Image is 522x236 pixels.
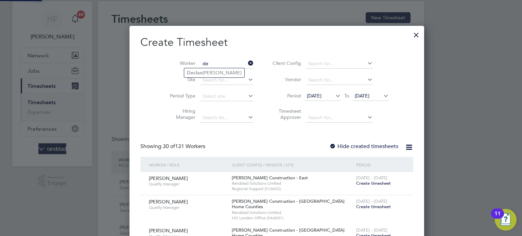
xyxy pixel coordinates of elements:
span: [DATE] [307,93,321,99]
span: [DATE] [355,93,369,99]
span: Create timesheet [356,204,391,210]
span: Randstad Solutions Limited [232,181,353,186]
label: Period [271,93,301,99]
span: [PERSON_NAME] Construction - [GEOGRAPHIC_DATA] Home Counties [232,198,345,210]
span: [PERSON_NAME] [149,175,188,181]
input: Search for... [306,113,373,123]
span: Quality Manager [149,205,227,210]
span: 131 Workers [163,143,205,150]
h2: Create Timesheet [140,35,413,50]
div: Client Config / Vendor / Site [230,157,354,173]
label: Hide created timesheets [329,143,398,150]
label: Vendor [271,76,301,83]
span: [PERSON_NAME] [149,228,188,234]
span: To [342,91,351,100]
label: Hiring Manager [165,108,195,120]
input: Select one [200,92,254,101]
span: [DATE] - [DATE] [356,227,387,233]
label: Timesheet Approver [271,108,301,120]
span: [DATE] - [DATE] [356,198,387,204]
label: Site [165,76,195,83]
input: Search for... [200,59,254,69]
span: Quality Manager [149,181,227,187]
span: [PERSON_NAME] Construction - East [232,175,308,181]
label: Worker [165,60,195,66]
span: Randstad Solutions Limited [232,210,353,215]
span: HO London Office (54A001) [232,215,353,221]
span: 30 of [163,143,175,150]
div: Showing [140,143,207,150]
div: 11 [494,214,501,222]
input: Search for... [306,59,373,69]
span: Regional Support (51A002) [232,186,353,192]
label: Client Config [271,60,301,66]
span: [PERSON_NAME] [149,199,188,205]
input: Search for... [200,75,254,85]
input: Search for... [306,75,373,85]
li: [PERSON_NAME] [184,68,244,77]
b: Declan [187,70,203,76]
span: [DATE] - [DATE] [356,175,387,181]
div: Worker / Role [147,157,230,173]
label: Period Type [165,93,195,99]
div: Period [354,157,406,173]
button: Open Resource Center, 11 new notifications [495,209,517,231]
span: Create timesheet [356,180,391,186]
input: Search for... [200,113,254,123]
